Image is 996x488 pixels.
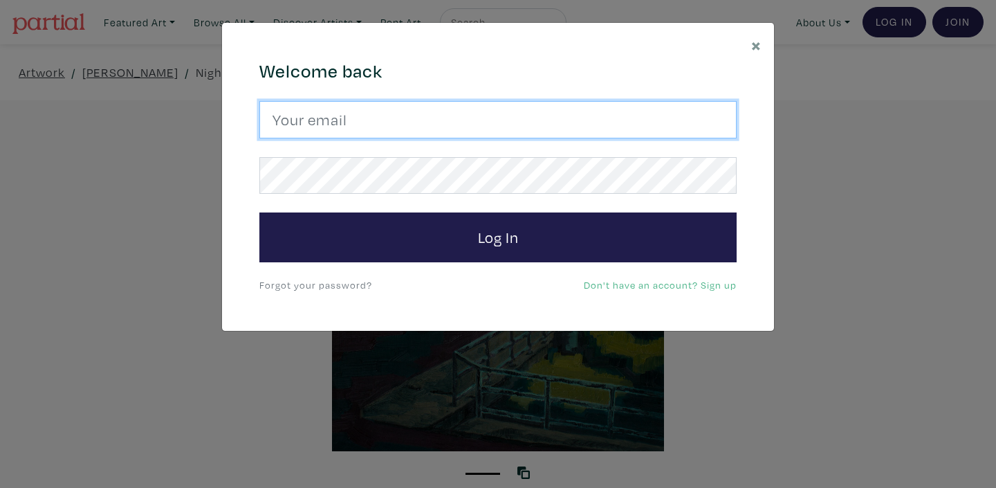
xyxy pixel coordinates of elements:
span: × [751,33,762,57]
input: Your email [259,101,737,138]
a: Forgot your password? [259,278,372,291]
a: Don't have an account? Sign up [584,278,737,291]
button: Log In [259,213,737,262]
button: Close [739,23,774,66]
h4: Welcome back [259,60,737,82]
